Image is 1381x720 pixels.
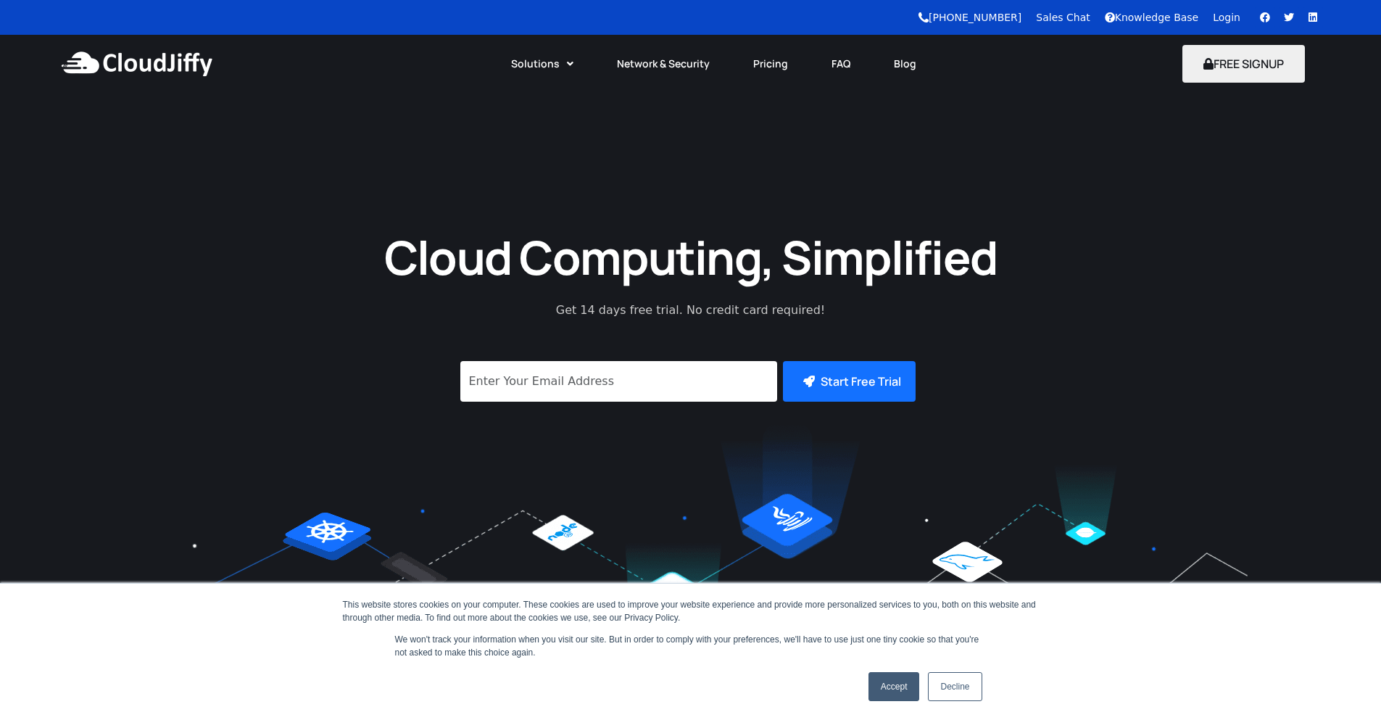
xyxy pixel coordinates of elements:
[365,227,1017,287] h1: Cloud Computing, Simplified
[1213,12,1240,23] a: Login
[1036,12,1090,23] a: Sales Chat
[492,302,890,319] p: Get 14 days free trial. No credit card required!
[395,633,987,659] p: We won't track your information when you visit our site. But in order to comply with your prefere...
[810,48,872,80] a: FAQ
[1182,45,1305,83] button: FREE SIGNUP
[868,672,920,701] a: Accept
[343,598,1039,624] div: This website stores cookies on your computer. These cookies are used to improve your website expe...
[783,361,916,402] button: Start Free Trial
[595,48,731,80] a: Network & Security
[1105,12,1199,23] a: Knowledge Base
[918,12,1021,23] a: [PHONE_NUMBER]
[489,48,595,80] a: Solutions
[731,48,810,80] a: Pricing
[460,361,777,402] input: Enter Your Email Address
[872,48,938,80] a: Blog
[928,672,982,701] a: Decline
[1182,56,1305,72] a: FREE SIGNUP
